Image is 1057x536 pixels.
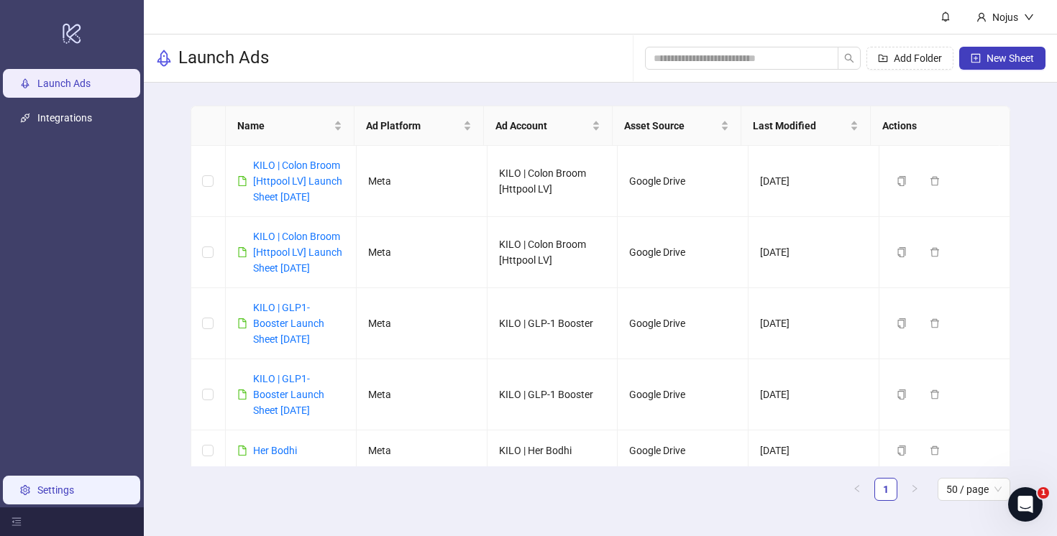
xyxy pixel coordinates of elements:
div: Page Size [938,478,1010,501]
span: delete [930,389,940,399]
span: Ad Account [495,118,589,134]
td: Meta [357,146,488,217]
span: file [237,445,247,456]
span: file [237,389,247,399]
td: Meta [357,288,488,359]
span: Last Modified [753,118,846,134]
span: copy [897,176,907,186]
span: rocket [155,50,173,67]
span: file [237,247,247,257]
h3: Launch Ads [178,47,269,70]
button: Add Folder [866,47,953,70]
a: Settings [37,484,74,496]
div: Nojus [987,9,1024,25]
span: delete [930,247,940,257]
td: Google Drive [618,146,749,217]
a: KILO | Colon Broom [Httpool LV] Launch Sheet [DATE] [253,231,342,274]
a: KILO | GLP1-Booster Launch Sheet [DATE] [253,373,324,416]
a: Integrations [37,112,92,124]
td: Meta [357,359,488,430]
td: Google Drive [618,288,749,359]
td: KILO | Colon Broom [Httpool LV] [488,146,618,217]
a: Her Bodhi [253,445,297,456]
span: delete [930,318,940,328]
td: Meta [357,217,488,288]
span: copy [897,318,907,328]
span: Add Folder [894,52,942,64]
th: Ad Platform [354,106,483,146]
th: Name [226,106,354,146]
th: Ad Account [484,106,613,146]
a: 1 [875,479,897,500]
span: delete [930,176,940,186]
li: 1 [874,478,897,501]
button: left [846,478,869,501]
span: Ad Platform [366,118,459,134]
span: file [237,176,247,186]
a: Launch Ads [37,78,91,89]
span: folder-add [878,53,888,63]
span: down [1024,12,1034,22]
span: user [976,12,987,22]
th: Asset Source [613,106,741,146]
span: menu-fold [12,517,22,527]
button: New Sheet [959,47,1045,70]
span: 1 [1038,487,1049,499]
td: Meta [357,430,488,471]
li: Next Page [903,478,926,501]
a: KILO | Colon Broom [Httpool LV] Launch Sheet [DATE] [253,160,342,203]
td: [DATE] [749,146,879,217]
td: [DATE] [749,288,879,359]
span: copy [897,445,907,456]
span: copy [897,389,907,399]
td: KILO | GLP-1 Booster [488,288,618,359]
span: 50 / page [946,479,1002,500]
th: Last Modified [741,106,870,146]
td: Google Drive [618,430,749,471]
span: left [853,484,861,493]
span: delete [930,445,940,456]
iframe: Intercom live chat [1008,487,1043,522]
th: Actions [871,106,999,146]
a: KILO | GLP1-Booster Launch Sheet [DATE] [253,302,324,345]
td: Google Drive [618,217,749,288]
span: file [237,318,247,328]
td: KILO | Colon Broom [Httpool LV] [488,217,618,288]
td: [DATE] [749,430,879,471]
span: New Sheet [987,52,1034,64]
td: [DATE] [749,217,879,288]
td: KILO | Her Bodhi [488,430,618,471]
span: plus-square [971,53,981,63]
button: right [903,478,926,501]
li: Previous Page [846,478,869,501]
span: bell [941,11,951,22]
td: KILO | GLP-1 Booster [488,359,618,430]
span: Name [237,118,331,134]
td: [DATE] [749,359,879,430]
span: Asset Source [624,118,718,134]
span: search [844,53,854,63]
span: right [910,484,919,493]
span: copy [897,247,907,257]
td: Google Drive [618,359,749,430]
